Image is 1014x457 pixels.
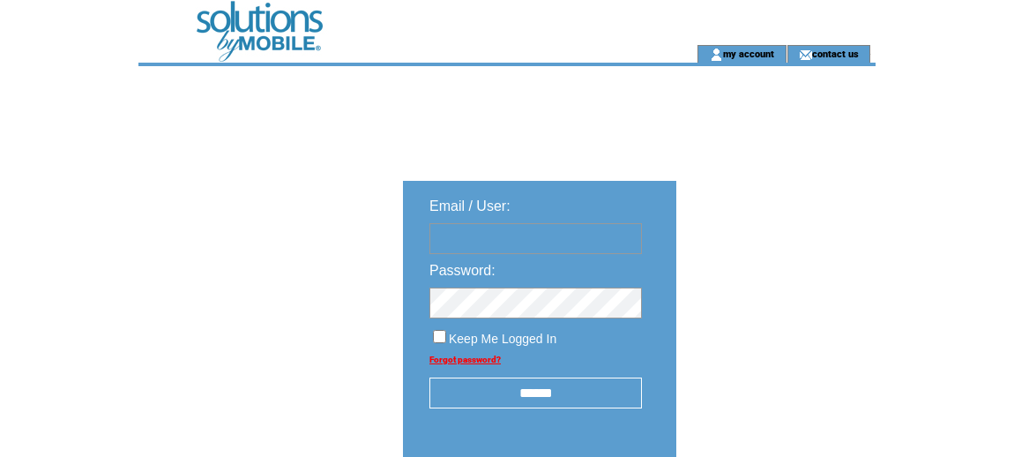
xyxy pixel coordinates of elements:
span: Email / User: [429,199,511,214]
span: Keep Me Logged In [449,332,556,346]
a: contact us [812,48,859,59]
a: my account [723,48,774,59]
a: Forgot password? [429,355,501,364]
img: contact_us_icon.gif;jsessionid=77B106FA6FDEB8AB9254B7D68B8503D3 [799,48,812,62]
span: Password: [429,263,496,278]
img: account_icon.gif;jsessionid=77B106FA6FDEB8AB9254B7D68B8503D3 [710,48,723,62]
